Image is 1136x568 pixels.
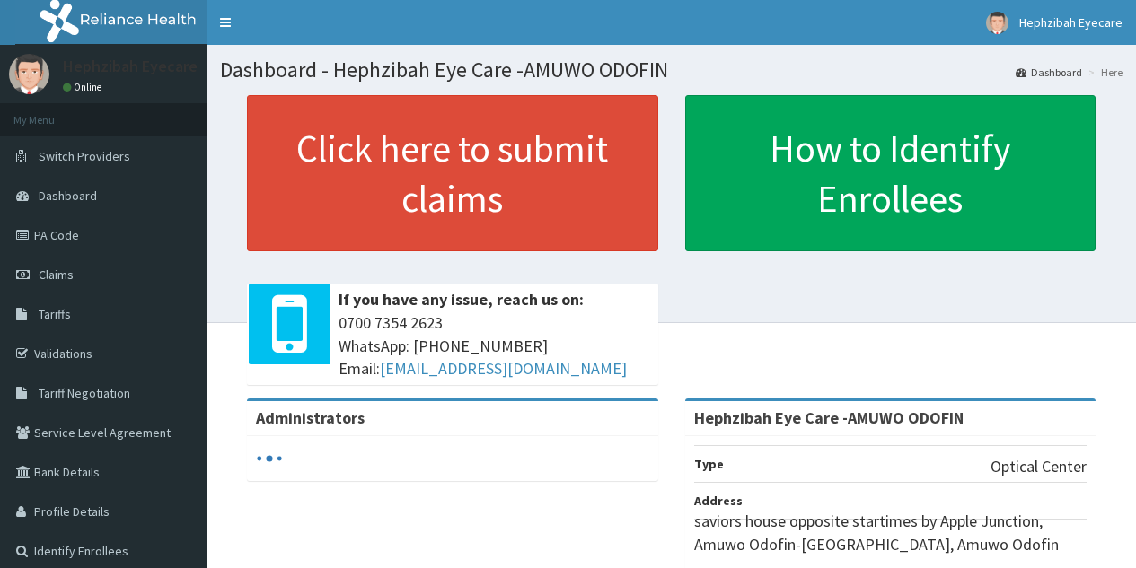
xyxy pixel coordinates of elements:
span: Tariffs [39,306,71,322]
svg: audio-loading [256,445,283,472]
span: Dashboard [39,188,97,204]
p: Hephzibah Eyecare [63,58,198,74]
b: Administrators [256,407,365,428]
a: Online [63,81,106,93]
b: Type [694,456,724,472]
strong: Hephzibah Eye Care -AMUWO ODOFIN [694,407,964,428]
img: User Image [986,12,1008,34]
a: [EMAIL_ADDRESS][DOMAIN_NAME] [380,358,627,379]
img: User Image [9,54,49,94]
b: Address [694,493,743,509]
span: Claims [39,267,74,283]
span: Hephzibah Eyecare [1019,14,1123,31]
p: saviors house opposite startimes by Apple Junction, Amuwo Odofin-[GEOGRAPHIC_DATA], Amuwo Odofin [694,510,1088,555]
b: If you have any issue, reach us on: [339,289,584,310]
li: Here [1084,65,1123,80]
span: Tariff Negotiation [39,385,130,401]
span: Switch Providers [39,148,130,164]
a: Dashboard [1016,65,1082,80]
h1: Dashboard - Hephzibah Eye Care -AMUWO ODOFIN [220,58,1123,82]
span: 0700 7354 2623 WhatsApp: [PHONE_NUMBER] Email: [339,311,649,380]
a: How to Identify Enrollees [685,95,1096,251]
p: Optical Center [991,455,1087,478]
a: Click here to submit claims [247,95,658,251]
